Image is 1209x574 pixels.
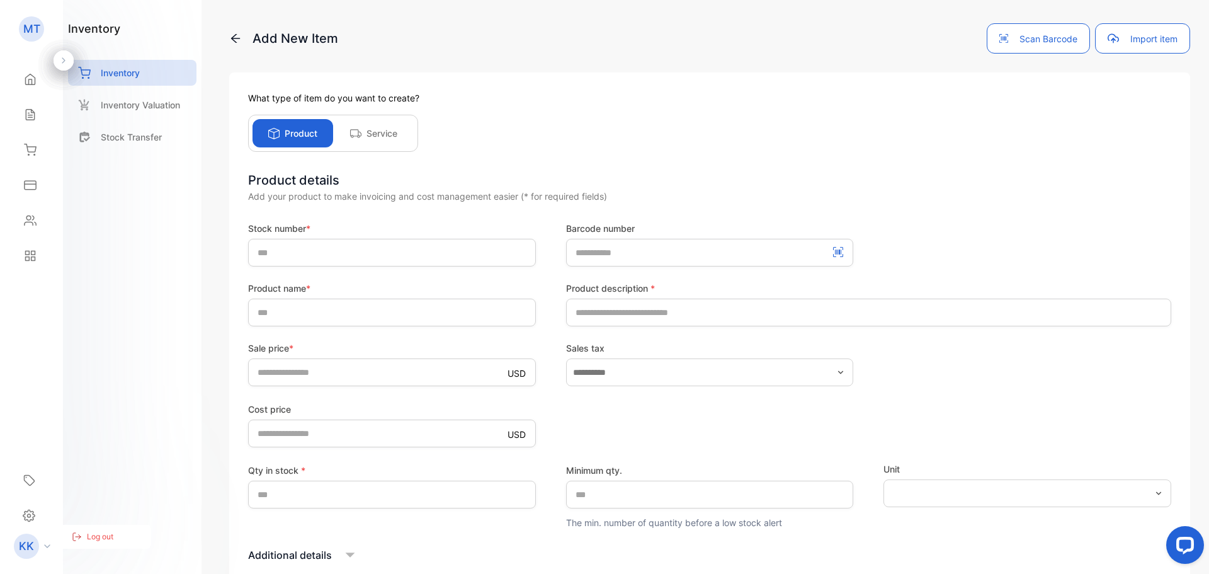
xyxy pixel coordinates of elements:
p: KK [19,538,34,554]
label: Qty in stock [248,464,536,477]
a: Inventory Valuation [68,92,196,118]
label: Product description [566,282,1171,295]
label: Sales tax [566,342,854,355]
button: Import item [1095,23,1190,54]
p: Log out [87,531,113,542]
a: Stock Transfer [68,124,196,150]
label: Barcode number [566,222,854,235]
p: Additional details [248,548,332,563]
label: Stock number [248,222,536,235]
div: Product details [248,171,1171,190]
p: Stock Transfer [101,130,162,144]
p: Inventory Valuation [101,98,180,112]
p: Inventory [101,66,140,79]
p: Service [366,127,397,140]
p: What type of item do you want to create? [248,91,1171,105]
p: Add New Item [229,29,338,48]
label: Minimum qty. [566,464,854,477]
p: The min. number of quantity before a low stock alert [566,516,854,529]
iframe: LiveChat chat widget [1156,521,1209,574]
label: Unit [883,462,1171,476]
p: USD [508,428,526,441]
label: Cost price [248,403,536,416]
button: Scan Barcode [987,23,1090,54]
button: Log out [57,525,151,549]
label: Sale price [248,342,536,355]
a: Inventory [68,60,196,86]
h1: inventory [68,20,120,37]
label: Product name [248,282,536,295]
p: Product [285,127,317,140]
div: Add your product to make invoicing and cost management easier (* for required fields) [248,190,1171,203]
p: MT [23,21,40,37]
p: USD [508,367,526,380]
